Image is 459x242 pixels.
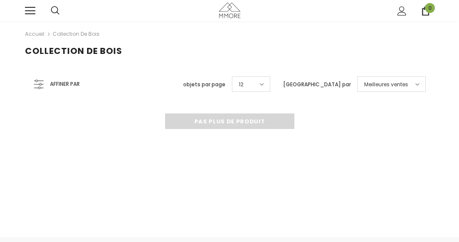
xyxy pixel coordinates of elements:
[283,80,351,89] label: [GEOGRAPHIC_DATA] par
[425,3,435,13] span: 0
[50,79,80,89] span: Affiner par
[183,80,225,89] label: objets par page
[219,3,240,18] img: Cas MMORE
[25,45,122,57] span: Collection de bois
[239,80,244,89] span: 12
[53,30,100,38] a: Collection de bois
[25,29,44,39] a: Accueil
[364,80,408,89] span: Meilleures ventes
[421,6,430,16] a: 0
